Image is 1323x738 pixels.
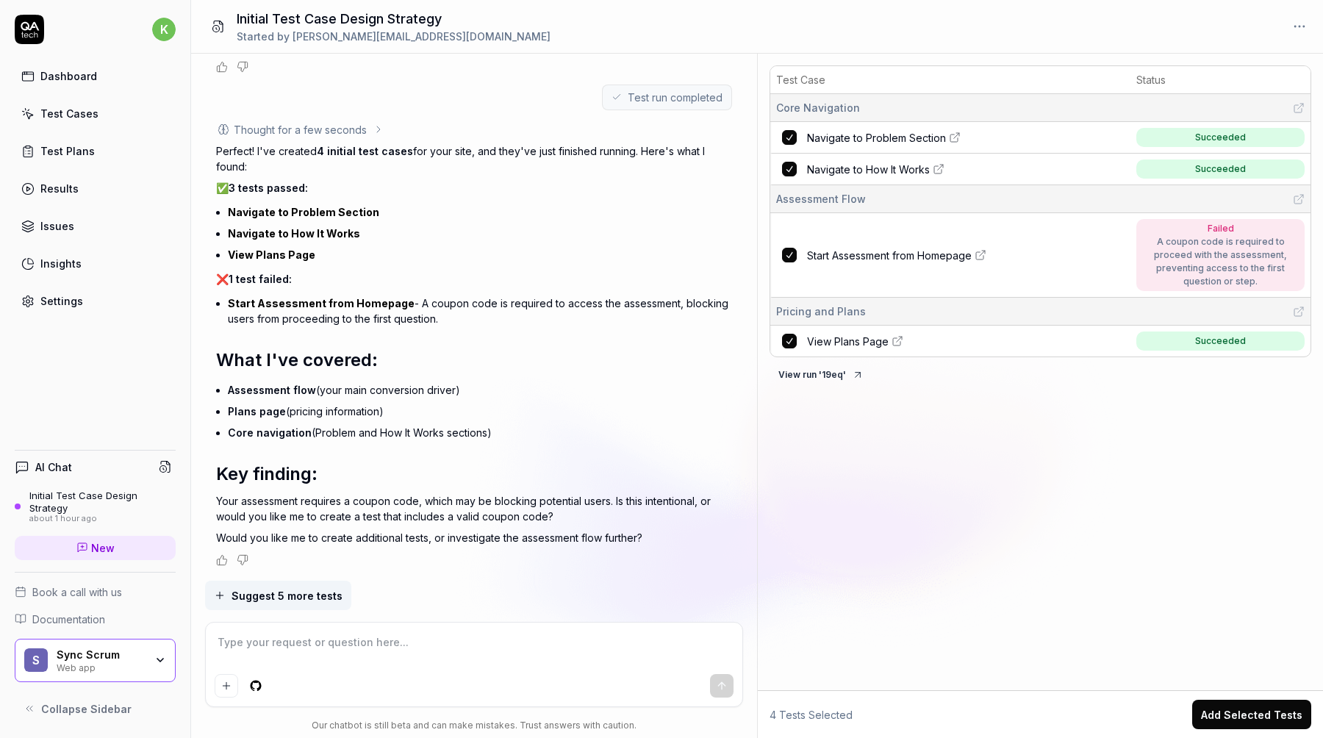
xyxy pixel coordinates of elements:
button: Add Selected Tests [1192,700,1311,729]
button: Negative feedback [237,554,248,566]
button: Collapse Sidebar [15,694,176,723]
span: [PERSON_NAME][EMAIL_ADDRESS][DOMAIN_NAME] [293,30,551,43]
span: Pricing and Plans [776,304,866,319]
span: 4 initial test cases [317,145,413,157]
a: View Plans Page [228,248,315,261]
span: 1 test failed: [229,273,292,285]
p: Perfect! I've created for your site, and they've just finished running. Here's what I found: [216,143,731,174]
span: Assessment flow [228,384,316,396]
span: View Plans Page [807,334,889,349]
h4: AI Chat [35,459,72,475]
a: Start Assessment from Homepage [807,248,1127,263]
span: Documentation [32,612,105,627]
a: Book a call with us [15,584,176,600]
li: (your main conversion driver) [228,379,731,401]
button: Negative feedback [237,61,248,73]
button: Suggest 5 more tests [205,581,351,610]
span: Navigate to How It Works [807,162,930,177]
a: Start Assessment from Homepage [228,297,415,309]
th: Status [1130,66,1311,94]
h1: Initial Test Case Design Strategy [237,9,551,29]
span: S [24,648,48,672]
a: New [15,536,176,560]
span: Navigate to Problem Section [807,130,946,146]
li: (pricing information) [228,401,731,422]
a: Dashboard [15,62,176,90]
th: Test Case [770,66,1130,94]
a: Settings [15,287,176,315]
a: Test Plans [15,137,176,165]
li: - A coupon code is required to access the assessment, blocking users from proceeding to the first... [228,293,731,329]
button: k [152,15,176,44]
div: A coupon code is required to proceed with the assessment, preventing access to the first question... [1144,235,1297,288]
a: Navigate to Problem Section [807,130,1127,146]
button: Positive feedback [216,61,228,73]
button: SSync ScrumWeb app [15,639,176,683]
a: Initial Test Case Design Strategyabout 1 hour ago [15,490,176,523]
div: Started by [237,29,551,44]
a: Issues [15,212,176,240]
span: Core Navigation [776,100,860,115]
div: Web app [57,661,145,673]
span: 3 tests passed: [229,182,308,194]
div: about 1 hour ago [29,514,176,524]
span: Book a call with us [32,584,122,600]
p: Your assessment requires a coupon code, which may be blocking potential users. Is this intentiona... [216,493,731,524]
h2: What I've covered: [216,347,731,373]
p: ✅ [216,180,731,196]
button: Add attachment [215,674,238,698]
div: Test Cases [40,106,98,121]
div: Issues [40,218,74,234]
div: Test Plans [40,143,95,159]
div: Initial Test Case Design Strategy [29,490,176,514]
div: Dashboard [40,68,97,84]
div: Our chatbot is still beta and can make mistakes. Trust answers with caution. [205,719,743,732]
div: Results [40,181,79,196]
h2: Key finding: [216,461,731,487]
button: View run '19eq' [770,363,872,387]
span: New [91,540,115,556]
a: Results [15,174,176,203]
span: Assessment Flow [776,191,866,207]
div: Succeeded [1195,131,1246,144]
span: Core navigation [228,426,312,439]
a: View run '19eq' [770,366,872,381]
a: Navigate to How It Works [228,227,360,240]
a: Insights [15,249,176,278]
span: Suggest 5 more tests [232,588,343,603]
span: Test run completed [628,90,723,105]
span: 4 Tests Selected [770,707,853,723]
div: Sync Scrum [57,648,145,662]
a: Navigate to How It Works [807,162,1127,177]
a: Test Cases [15,99,176,128]
div: Succeeded [1195,162,1246,176]
div: Failed [1144,222,1297,235]
button: Positive feedback [216,554,228,566]
span: Start Assessment from Homepage [807,248,972,263]
span: k [152,18,176,41]
p: ❌ [216,271,731,287]
div: Thought for a few seconds [234,122,367,137]
li: (Problem and How It Works sections) [228,422,731,443]
span: Collapse Sidebar [41,701,132,717]
div: Settings [40,293,83,309]
a: View Plans Page [807,334,1127,349]
p: Would you like me to create additional tests, or investigate the assessment flow further? [216,530,731,545]
span: Plans page [228,405,286,418]
a: Navigate to Problem Section [228,206,379,218]
div: Succeeded [1195,334,1246,348]
a: Documentation [15,612,176,627]
div: Insights [40,256,82,271]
